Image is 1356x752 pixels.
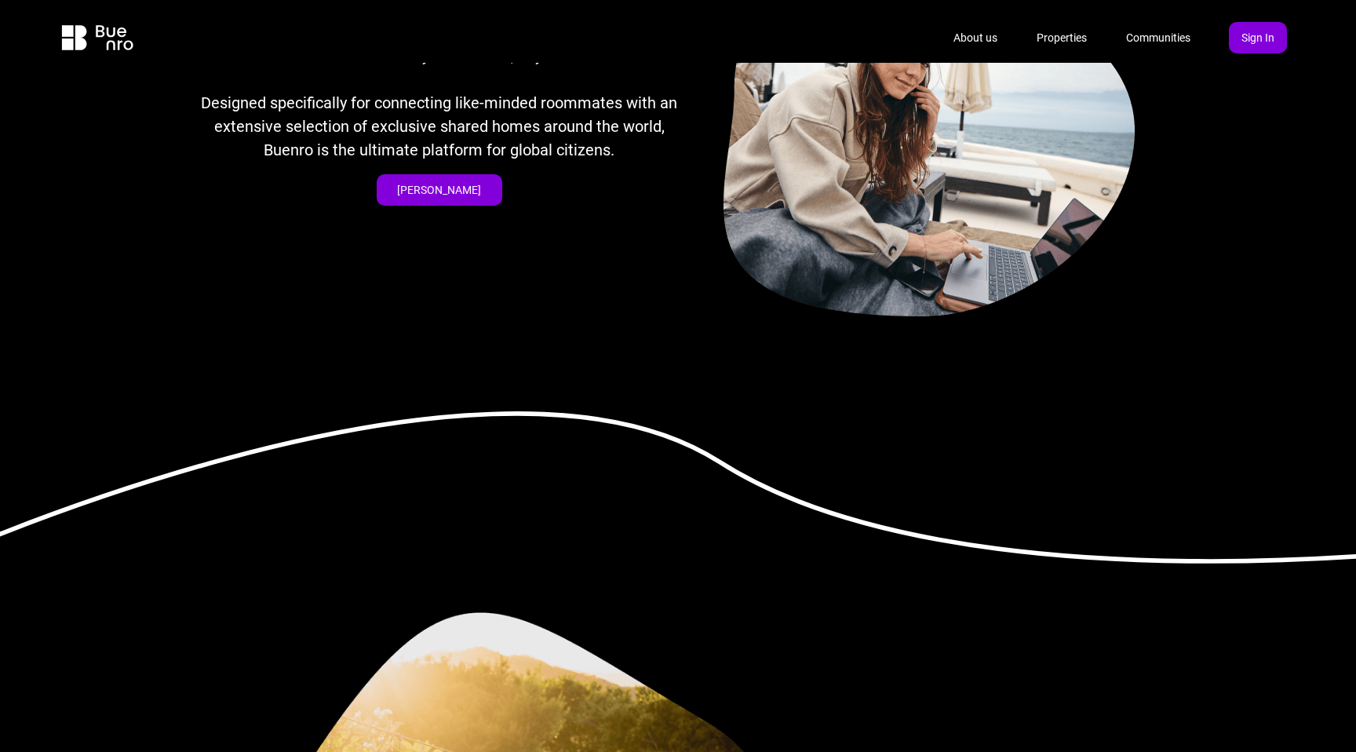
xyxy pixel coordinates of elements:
button: [PERSON_NAME] [377,174,502,206]
a: Communities [1113,23,1204,53]
a: About us [940,23,1011,53]
button: Sign In [1229,22,1287,53]
img: Buenro Logo [50,25,144,50]
a: Properties [1023,23,1100,53]
p: Designed specifically for connecting like-minded roommates with an extensive selection of exclusi... [188,91,691,162]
